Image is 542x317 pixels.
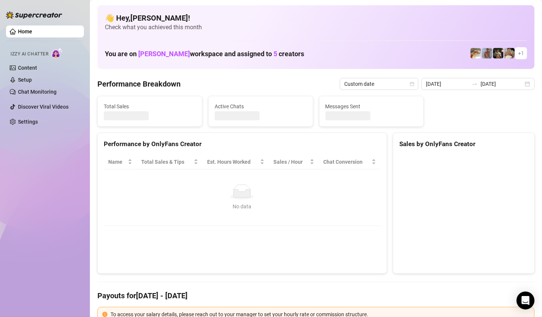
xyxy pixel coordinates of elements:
a: Content [18,65,37,71]
a: Chat Monitoring [18,89,57,95]
span: Sales / Hour [273,158,309,166]
span: calendar [410,82,414,86]
span: 5 [273,50,277,58]
th: Total Sales & Tips [137,155,203,169]
h1: You are on workspace and assigned to creators [105,50,304,58]
h4: Performance Breakdown [97,79,181,89]
span: Messages Sent [325,102,418,111]
img: logo-BBDzfeDw.svg [6,11,62,19]
a: Discover Viral Videos [18,104,69,110]
input: End date [481,80,523,88]
span: [PERSON_NAME] [138,50,190,58]
span: Total Sales & Tips [141,158,192,166]
img: Aussieboy_jfree [504,48,515,58]
h4: 👋 Hey, [PERSON_NAME] ! [105,13,527,23]
a: Settings [18,119,38,125]
a: Setup [18,77,32,83]
span: Total Sales [104,102,196,111]
img: AI Chatter [51,48,63,58]
img: Joey [482,48,492,58]
span: Check what you achieved this month [105,23,527,31]
span: + 1 [518,49,524,57]
span: Active Chats [215,102,307,111]
div: Sales by OnlyFans Creator [399,139,528,149]
th: Name [104,155,137,169]
span: exclamation-circle [102,312,108,317]
th: Chat Conversion [319,155,380,169]
span: Name [108,158,126,166]
div: No data [111,202,373,211]
h4: Payouts for [DATE] - [DATE] [97,290,535,301]
img: Tony [493,48,503,58]
div: Performance by OnlyFans Creator [104,139,381,149]
span: Izzy AI Chatter [10,51,48,58]
div: Open Intercom Messenger [517,292,535,310]
a: Home [18,28,32,34]
img: Zac [470,48,481,58]
span: Chat Conversion [323,158,370,166]
div: Est. Hours Worked [207,158,258,166]
input: Start date [426,80,469,88]
span: swap-right [472,81,478,87]
th: Sales / Hour [269,155,319,169]
span: Custom date [344,78,414,90]
span: to [472,81,478,87]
